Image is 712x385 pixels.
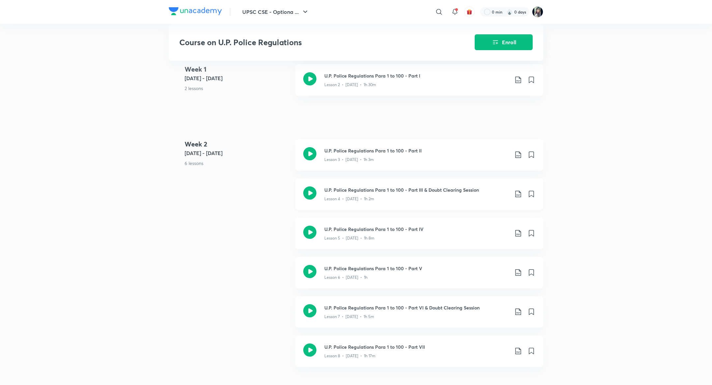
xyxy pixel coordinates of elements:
[169,7,222,15] img: Company Logo
[185,64,290,74] h4: Week 1
[295,178,543,218] a: U.P. Police Regulations Para 1 to 100 - Part III & Doubt Clearing SessionLesson 4 • [DATE] • 1h 2m
[185,160,290,167] p: 6 lessons
[185,85,290,92] p: 2 lessons
[324,72,509,79] h3: U.P. Police Regulations Para 1 to 100 - Part l
[295,336,543,375] a: U.P. Police Regulations Para 1 to 100 - Part VIILesson 8 • [DATE] • 1h 17m
[324,274,368,280] p: Lesson 6 • [DATE] • 1h
[324,235,374,241] p: Lesson 5 • [DATE] • 1h 8m
[324,265,509,272] h3: U.P. Police Regulations Para 1 to 100 - Part V
[295,296,543,336] a: U.P. Police Regulations Para 1 to 100 - Part VI & Doubt Clearing SessionLesson 7 • [DATE] • 1h 5m
[324,343,509,350] h3: U.P. Police Regulations Para 1 to 100 - Part VII
[506,9,513,15] img: streak
[324,353,375,359] p: Lesson 8 • [DATE] • 1h 17m
[185,139,290,149] h4: Week 2
[295,139,543,178] a: U.P. Police Regulations Para 1 to 100 - Part lILesson 3 • [DATE] • 1h 3m
[324,82,376,88] p: Lesson 2 • [DATE] • 1h 30m
[185,74,290,82] h5: [DATE] - [DATE]
[324,226,509,233] h3: U.P. Police Regulations Para 1 to 100 - Part IV
[169,7,222,17] a: Company Logo
[295,257,543,296] a: U.P. Police Regulations Para 1 to 100 - Part VLesson 6 • [DATE] • 1h
[179,38,437,47] h3: Course on U.P. Police Regulations
[324,157,374,163] p: Lesson 3 • [DATE] • 1h 3m
[324,186,509,193] h3: U.P. Police Regulations Para 1 to 100 - Part III & Doubt Clearing Session
[324,314,374,320] p: Lesson 7 • [DATE] • 1h 5m
[324,147,509,154] h3: U.P. Police Regulations Para 1 to 100 - Part lI
[295,218,543,257] a: U.P. Police Regulations Para 1 to 100 - Part IVLesson 5 • [DATE] • 1h 8m
[324,304,509,311] h3: U.P. Police Regulations Para 1 to 100 - Part VI & Doubt Clearing Session
[475,34,533,50] button: Enroll
[464,7,475,17] button: avatar
[324,196,374,202] p: Lesson 4 • [DATE] • 1h 2m
[532,6,543,17] img: Ragini Vishwakarma
[238,5,313,18] button: UPSC CSE - Optiona ...
[185,149,290,157] h5: [DATE] - [DATE]
[295,64,543,104] a: U.P. Police Regulations Para 1 to 100 - Part lLesson 2 • [DATE] • 1h 30m
[466,9,472,15] img: avatar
